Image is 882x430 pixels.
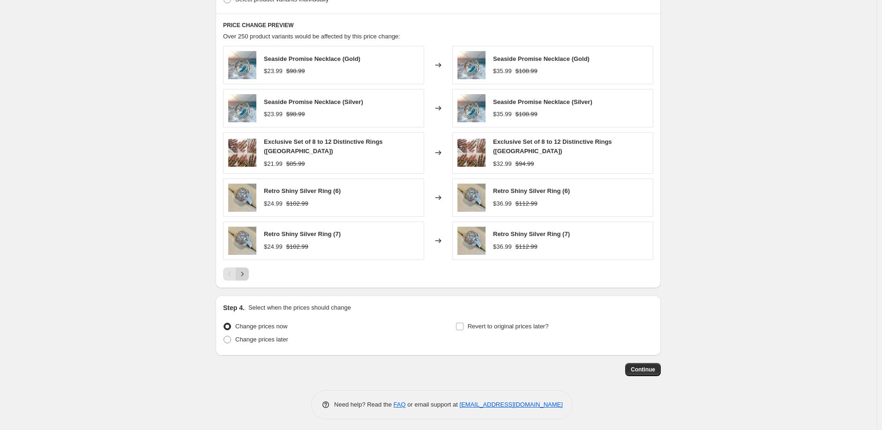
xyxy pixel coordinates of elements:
strike: $85.99 [286,159,305,169]
span: Retro Shiny Silver Ring (7) [493,230,570,237]
div: $35.99 [493,67,512,76]
div: $23.99 [264,67,283,76]
div: $24.99 [264,199,283,208]
span: Exclusive Set of 8 to 12 Distinctive Rings ([GEOGRAPHIC_DATA]) [493,138,612,155]
img: product-image-1432725591_1c300d87-ae89-4511-a99c-92f2c4150190_80x.jpg [457,139,486,167]
img: MAF8SXeR0-s_80x.webp [228,184,256,212]
span: Change prices now [235,323,287,330]
strike: $108.99 [516,67,538,76]
a: [EMAIL_ADDRESS][DOMAIN_NAME] [460,401,563,408]
div: $35.99 [493,110,512,119]
strike: $102.99 [286,242,308,252]
span: Continue [631,366,655,373]
span: Seaside Promise Necklace (Gold) [493,55,590,62]
strike: $94.99 [516,159,534,169]
span: Need help? Read the [334,401,394,408]
div: $23.99 [264,110,283,119]
div: $32.99 [493,159,512,169]
img: image_-_2024-07-05T122132.552_80x.png [457,51,486,79]
span: Retro Shiny Silver Ring (6) [264,187,341,194]
button: Next [236,267,249,281]
img: image_-_2024-07-05T122132.552_80x.png [228,94,256,122]
span: or email support at [406,401,460,408]
a: FAQ [394,401,406,408]
img: MAF8SXeR0-s_80x.webp [457,184,486,212]
img: image_-_2024-07-05T122132.552_80x.png [457,94,486,122]
strike: $98.99 [286,110,305,119]
strike: $112.99 [516,242,538,252]
span: Seaside Promise Necklace (Silver) [493,98,592,105]
div: $36.99 [493,242,512,252]
span: Seaside Promise Necklace (Gold) [264,55,360,62]
img: MAF8SXeR0-s_80x.webp [228,227,256,255]
strike: $108.99 [516,110,538,119]
img: product-image-1432725591_1c300d87-ae89-4511-a99c-92f2c4150190_80x.jpg [228,139,256,167]
span: Over 250 product variants would be affected by this price change: [223,33,400,40]
button: Continue [625,363,661,376]
span: Seaside Promise Necklace (Silver) [264,98,363,105]
strike: $102.99 [286,199,308,208]
h2: Step 4. [223,303,245,312]
p: Select when the prices should change [248,303,351,312]
nav: Pagination [223,267,249,281]
span: Revert to original prices later? [468,323,549,330]
span: Exclusive Set of 8 to 12 Distinctive Rings ([GEOGRAPHIC_DATA]) [264,138,383,155]
strike: $98.99 [286,67,305,76]
div: $24.99 [264,242,283,252]
span: Retro Shiny Silver Ring (7) [264,230,341,237]
strike: $112.99 [516,199,538,208]
h6: PRICE CHANGE PREVIEW [223,22,653,29]
div: $36.99 [493,199,512,208]
span: Retro Shiny Silver Ring (6) [493,187,570,194]
span: Change prices later [235,336,288,343]
img: image_-_2024-07-05T122132.552_80x.png [228,51,256,79]
img: MAF8SXeR0-s_80x.webp [457,227,486,255]
div: $21.99 [264,159,283,169]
